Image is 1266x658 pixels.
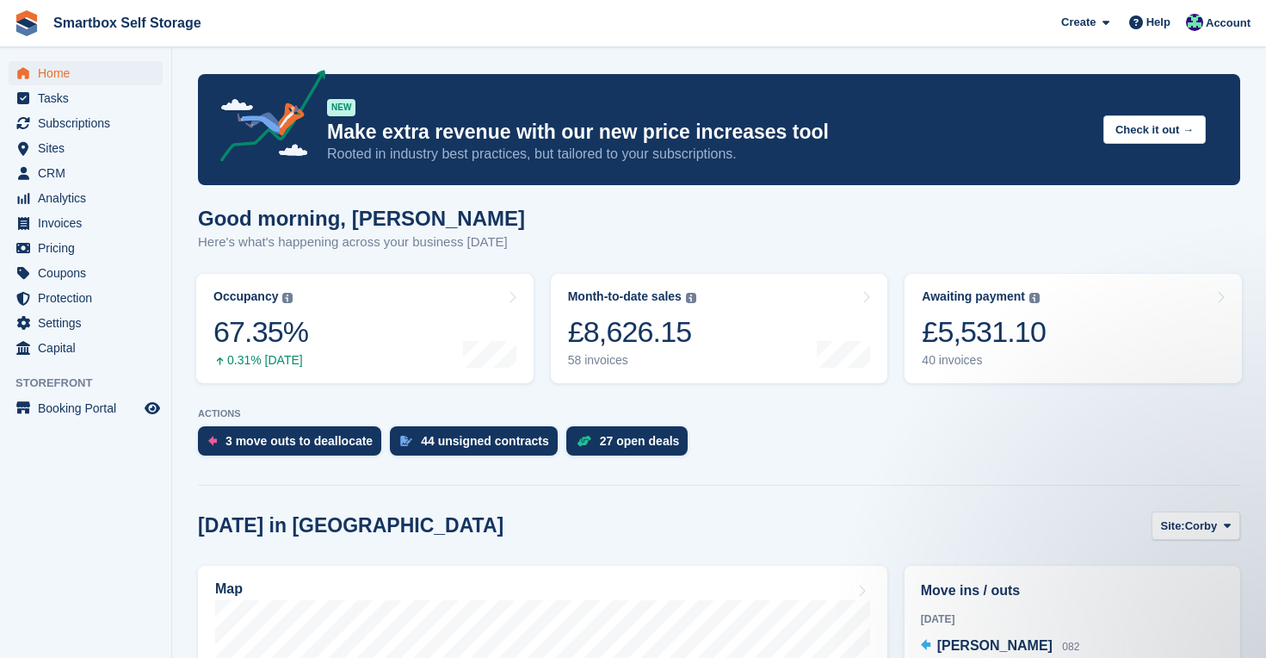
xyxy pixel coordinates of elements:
h2: Map [215,581,243,597]
img: deal-1b604bf984904fb50ccaf53a9ad4b4a5d6e5aea283cecdc64d6e3604feb123c2.svg [577,435,591,447]
a: menu [9,186,163,210]
span: Capital [38,336,141,360]
a: 3 move outs to deallocate [198,426,390,464]
span: [PERSON_NAME] [937,638,1053,653]
a: menu [9,236,163,260]
div: Occupancy [213,289,278,304]
h1: Good morning, [PERSON_NAME] [198,207,525,230]
span: Home [38,61,141,85]
a: menu [9,111,163,135]
a: 44 unsigned contracts [390,426,566,464]
a: [PERSON_NAME] 082 [921,636,1080,658]
div: 44 unsigned contracts [421,434,549,448]
span: Create [1061,14,1096,31]
span: Booking Portal [38,396,141,420]
span: 082 [1062,641,1079,653]
span: Tasks [38,86,141,110]
a: menu [9,396,163,420]
div: 40 invoices [922,353,1046,368]
a: menu [9,211,163,235]
div: Month-to-date sales [568,289,682,304]
a: menu [9,261,163,285]
span: Help [1146,14,1170,31]
p: Here's what's happening across your business [DATE] [198,233,525,252]
a: menu [9,286,163,310]
img: stora-icon-8386f47178a22dfd0bd8f6a31ec36ba5ce8667c1dd55bd0f319d3a0aa187defe.svg [14,10,40,36]
p: ACTIONS [198,408,1240,419]
button: Site: Corby [1152,512,1240,540]
a: Month-to-date sales £8,626.15 58 invoices [551,274,888,383]
div: £5,531.10 [922,314,1046,350]
p: Make extra revenue with our new price increases tool [327,120,1090,145]
span: Coupons [38,261,141,285]
a: Occupancy 67.35% 0.31% [DATE] [196,274,534,383]
a: Smartbox Self Storage [46,9,208,37]
p: Rooted in industry best practices, but tailored to your subscriptions. [327,145,1090,164]
img: price-adjustments-announcement-icon-8257ccfd72463d97f412b2fc003d46551f7dbcb40ab6d574587a9cd5c0d94... [206,70,326,168]
div: 58 invoices [568,353,696,368]
img: icon-info-grey-7440780725fd019a000dd9b08b2336e03edf1995a4989e88bcd33f0948082b44.svg [1029,293,1040,303]
img: contract_signature_icon-13c848040528278c33f63329250d36e43548de30e8caae1d1a13099fd9432cc5.svg [400,436,412,446]
a: menu [9,311,163,335]
h2: [DATE] in [GEOGRAPHIC_DATA] [198,514,503,537]
a: Preview store [142,398,163,419]
span: Corby [1185,518,1218,535]
img: move_outs_to_deallocate_icon-f764333ba52eb49d3ac5e1228854f67142a1ed5810a6f6cc68b1a99e826820c5.svg [208,436,217,446]
span: Sites [38,136,141,160]
div: 27 open deals [600,434,680,448]
div: £8,626.15 [568,314,696,350]
a: menu [9,86,163,110]
img: Roger Canham [1186,14,1203,31]
span: Pricing [38,236,141,260]
div: 67.35% [213,314,308,350]
button: Check it out → [1103,115,1206,144]
a: menu [9,61,163,85]
a: menu [9,136,163,160]
h2: Move ins / outs [921,580,1224,601]
a: menu [9,161,163,185]
span: Site: [1161,518,1185,535]
span: CRM [38,161,141,185]
span: Settings [38,311,141,335]
a: 27 open deals [566,426,697,464]
div: NEW [327,99,355,116]
span: Analytics [38,186,141,210]
span: Invoices [38,211,141,235]
span: Account [1206,15,1251,32]
span: Storefront [15,375,171,392]
div: [DATE] [921,611,1224,627]
img: icon-info-grey-7440780725fd019a000dd9b08b2336e03edf1995a4989e88bcd33f0948082b44.svg [282,293,293,303]
div: 0.31% [DATE] [213,353,308,368]
a: Awaiting payment £5,531.10 40 invoices [905,274,1242,383]
div: 3 move outs to deallocate [225,434,373,448]
img: icon-info-grey-7440780725fd019a000dd9b08b2336e03edf1995a4989e88bcd33f0948082b44.svg [686,293,696,303]
span: Subscriptions [38,111,141,135]
a: menu [9,336,163,360]
span: Protection [38,286,141,310]
div: Awaiting payment [922,289,1025,304]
